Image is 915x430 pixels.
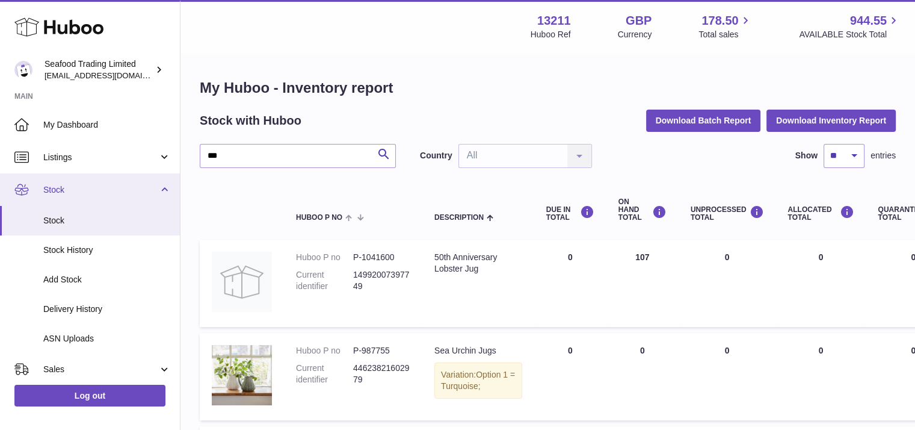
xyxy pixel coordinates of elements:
button: Download Inventory Report [766,110,896,131]
div: Seafood Trading Limited [45,58,153,81]
span: entries [870,150,896,161]
dd: 44623821602979 [353,363,410,385]
dt: Huboo P no [296,252,353,263]
strong: GBP [626,13,652,29]
div: ON HAND Total [618,198,667,222]
span: Delivery History [43,304,171,315]
div: DUE IN TOTAL [546,205,594,222]
td: 0 [775,333,866,420]
span: Stock History [43,245,171,256]
span: ASN Uploads [43,333,171,344]
td: 0 [534,240,606,327]
dd: 14992007397749 [353,269,410,292]
span: AVAILABLE Stock Total [799,29,901,40]
a: 944.55 AVAILABLE Stock Total [799,13,901,40]
button: Download Batch Report [646,110,761,131]
span: Sales [43,364,158,375]
span: Listings [43,152,158,163]
td: 0 [679,240,776,327]
td: 0 [679,333,776,420]
span: My Dashboard [43,119,171,131]
td: 0 [606,333,679,420]
span: 944.55 [850,13,887,29]
a: 178.50 Total sales [698,13,752,40]
span: Stock [43,184,158,196]
img: thendy@rickstein.com [14,61,32,79]
a: Log out [14,385,165,407]
div: Sea Urchin Jugs [434,345,522,357]
span: [EMAIL_ADDRESS][DOMAIN_NAME] [45,70,177,80]
td: 107 [606,240,679,327]
h1: My Huboo - Inventory report [200,78,896,98]
div: Currency [618,29,652,40]
img: product image [212,252,272,312]
dt: Current identifier [296,363,353,385]
span: Huboo P no [296,214,342,222]
td: 0 [775,240,866,327]
img: product image [212,345,272,405]
strong: 13211 [537,13,571,29]
h2: Stock with Huboo [200,113,301,129]
dt: Current identifier [296,269,353,292]
span: Option 1 = Turquoise; [441,370,515,391]
div: ALLOCATED Total [787,205,854,222]
span: Stock [43,215,171,226]
div: Huboo Ref [531,29,571,40]
dt: Huboo P no [296,345,353,357]
dd: P-987755 [353,345,410,357]
span: 178.50 [701,13,738,29]
dd: P-1041600 [353,252,410,263]
td: 0 [534,333,606,420]
div: 50th Anniversary Lobster Jug [434,252,522,275]
span: Add Stock [43,274,171,285]
label: Country [420,150,452,161]
span: Description [434,214,484,222]
div: Variation: [434,363,522,399]
div: UNPROCESSED Total [691,205,764,222]
span: Total sales [698,29,752,40]
label: Show [795,150,818,161]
